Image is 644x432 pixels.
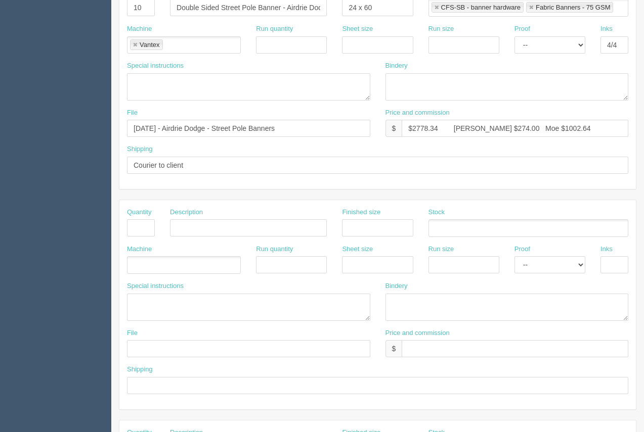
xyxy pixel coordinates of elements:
label: Machine [127,24,152,34]
div: $ [385,120,402,137]
label: Run size [428,245,454,254]
div: $ [385,340,402,357]
label: File [127,328,138,338]
label: Run quantity [256,245,293,254]
label: Stock [428,208,445,217]
label: Shipping [127,145,153,154]
label: Inks [600,245,613,254]
label: Price and commission [385,108,450,118]
label: Proof [514,245,530,254]
label: Quantity [127,208,151,217]
label: Run quantity [256,24,293,34]
div: CFS-SB - banner hardware [441,4,521,11]
label: File [127,108,138,118]
div: Fabric Banners - 75 GSM [536,4,610,11]
label: Finished size [342,208,380,217]
label: Price and commission [385,328,450,338]
label: Bindery [385,281,408,291]
label: Sheet size [342,24,373,34]
label: Machine [127,245,152,254]
label: Special instructions [127,281,184,291]
label: Proof [514,24,530,34]
label: Sheet size [342,245,373,254]
label: Inks [600,24,613,34]
label: Special instructions [127,61,184,71]
label: Bindery [385,61,408,71]
div: Vantex [140,41,160,48]
label: Description [170,208,203,217]
label: Run size [428,24,454,34]
label: Shipping [127,365,153,374]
